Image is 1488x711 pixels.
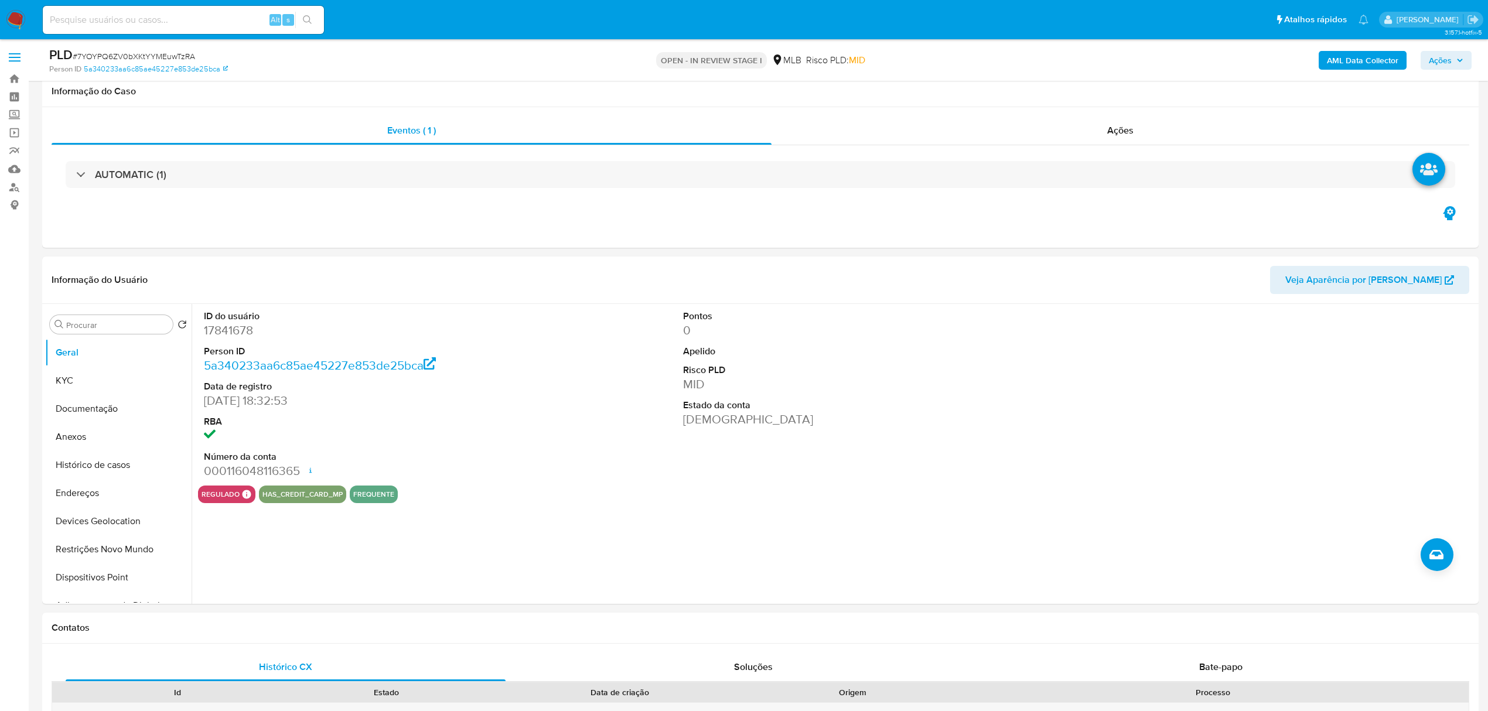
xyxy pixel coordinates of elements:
[45,395,192,423] button: Documentação
[178,320,187,333] button: Retornar ao pedido padrão
[259,660,312,674] span: Histórico CX
[95,168,166,181] h3: AUTOMATIC (1)
[45,535,192,563] button: Restrições Novo Mundo
[683,345,991,358] dt: Apelido
[1467,13,1479,26] a: Sair
[683,376,991,392] dd: MID
[1284,13,1347,26] span: Atalhos rápidos
[353,492,394,497] button: frequente
[54,320,64,329] button: Procurar
[1285,266,1442,294] span: Veja Aparência por [PERSON_NAME]
[204,392,511,409] dd: [DATE] 18:32:53
[84,64,228,74] a: 5a340233aa6c85ae45227e853de25bca
[286,14,290,25] span: s
[1327,51,1398,70] b: AML Data Collector
[262,492,343,497] button: has_credit_card_mp
[683,411,991,428] dd: [DEMOGRAPHIC_DATA]
[756,686,949,698] div: Origem
[45,479,192,507] button: Endereços
[1359,15,1368,25] a: Notificações
[204,380,511,393] dt: Data de registro
[387,124,436,137] span: Eventos ( 1 )
[1107,124,1134,137] span: Ações
[656,52,767,69] p: OPEN - IN REVIEW STAGE I
[66,320,168,330] input: Procurar
[45,367,192,395] button: KYC
[204,322,511,339] dd: 17841678
[1421,51,1472,70] button: Ações
[1270,266,1469,294] button: Veja Aparência por [PERSON_NAME]
[734,660,773,674] span: Soluções
[52,86,1469,97] h1: Informação do Caso
[683,310,991,323] dt: Pontos
[45,592,192,620] button: Adiantamentos de Dinheiro
[49,45,73,64] b: PLD
[45,451,192,479] button: Histórico de casos
[49,64,81,74] b: Person ID
[204,345,511,358] dt: Person ID
[202,492,240,497] button: regulado
[45,423,192,451] button: Anexos
[73,50,195,62] span: # 7YOYPQ6ZV0bXKtYYMEuwTzRA
[52,274,148,286] h1: Informação do Usuário
[66,161,1455,188] div: AUTOMATIC (1)
[290,686,483,698] div: Estado
[204,463,511,479] dd: 000116048116365
[81,686,274,698] div: Id
[772,54,801,67] div: MLB
[683,322,991,339] dd: 0
[1319,51,1407,70] button: AML Data Collector
[1199,660,1243,674] span: Bate-papo
[204,357,436,374] a: 5a340233aa6c85ae45227e853de25bca
[204,415,511,428] dt: RBA
[1429,51,1452,70] span: Ações
[499,686,740,698] div: Data de criação
[45,339,192,367] button: Geral
[271,14,280,25] span: Alt
[965,686,1460,698] div: Processo
[683,399,991,412] dt: Estado da conta
[849,53,865,67] span: MID
[295,12,319,28] button: search-icon
[806,54,865,67] span: Risco PLD:
[45,507,192,535] button: Devices Geolocation
[204,450,511,463] dt: Número da conta
[683,364,991,377] dt: Risco PLD
[43,12,324,28] input: Pesquise usuários ou casos...
[1397,14,1463,25] p: jhonata.costa@mercadolivre.com
[204,310,511,323] dt: ID do usuário
[52,622,1469,634] h1: Contatos
[45,563,192,592] button: Dispositivos Point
